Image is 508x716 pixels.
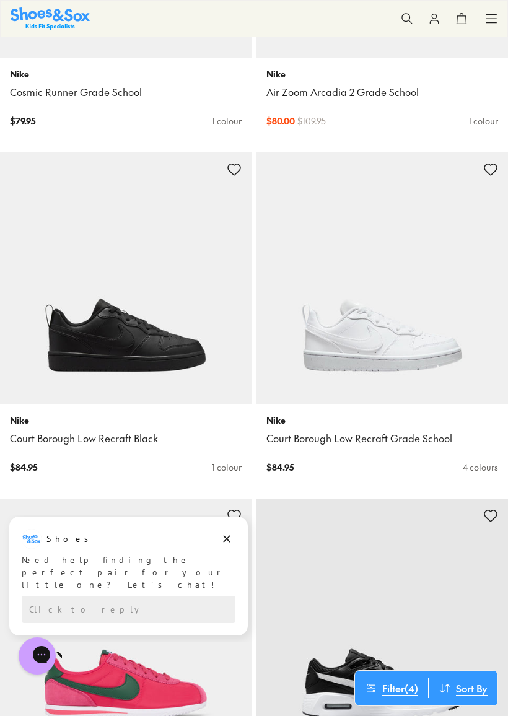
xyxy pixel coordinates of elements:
div: Campaign message [9,2,248,121]
span: $ 109.95 [297,115,326,128]
span: $ 84.95 [266,461,294,474]
a: Court Borough Low Recraft Grade School [266,432,498,445]
div: Reply to the campaigns [22,81,235,108]
a: Air Zoom Arcadia 2 Grade School [266,85,498,99]
div: 1 colour [468,115,498,128]
p: Nike [10,68,242,81]
p: Nike [266,414,498,427]
span: $ 80.00 [266,115,295,128]
div: 1 colour [212,461,242,474]
p: Nike [10,414,242,427]
div: 1 colour [212,115,242,128]
a: Court Borough Low Recraft Black [10,432,242,445]
img: Shoes logo [22,14,42,34]
p: Nike [266,68,498,81]
span: $ 79.95 [10,115,35,128]
img: SNS_Logo_Responsive.svg [11,7,90,29]
a: Shoes & Sox [11,7,90,29]
button: Sort By [429,678,497,698]
span: Sort By [456,681,488,696]
a: Cosmic Runner Grade School [10,85,242,99]
div: Message from Shoes. Need help finding the perfect pair for your little one? Let’s chat! [9,14,248,76]
h3: Shoes [46,18,95,30]
div: Need help finding the perfect pair for your little one? Let’s chat! [22,39,235,76]
div: 4 colours [463,461,498,474]
button: Dismiss campaign [218,15,235,33]
button: Filter(4) [355,678,428,698]
span: $ 84.95 [10,461,37,474]
iframe: Gorgias live chat messenger [12,633,62,679]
